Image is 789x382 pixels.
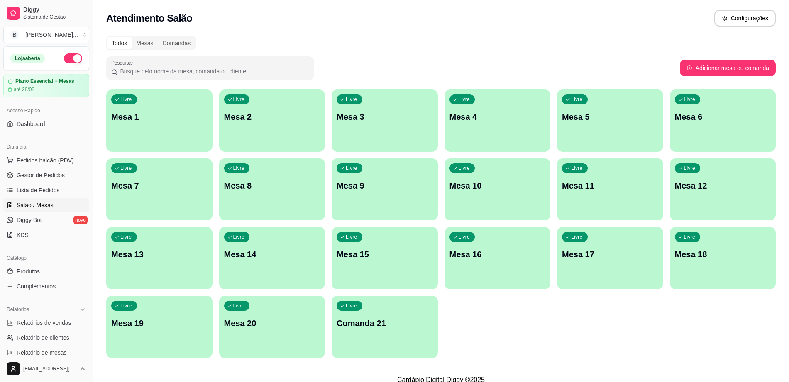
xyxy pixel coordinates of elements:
p: Mesa 12 [675,180,771,191]
button: LivreMesa 16 [445,227,551,289]
button: LivreMesa 18 [670,227,776,289]
p: Livre [684,234,696,240]
p: Mesa 2 [224,111,320,123]
a: Lista de Pedidos [3,184,89,197]
p: Livre [459,234,470,240]
p: Mesa 19 [111,317,208,329]
p: Livre [120,234,132,240]
button: LivreMesa 6 [670,89,776,152]
p: Livre [571,165,583,172]
p: Mesa 18 [675,249,771,260]
p: Livre [684,165,696,172]
span: Salão / Mesas [17,201,54,209]
a: Relatório de clientes [3,331,89,344]
span: Relatórios [7,306,29,313]
button: Configurações [714,10,776,27]
button: [EMAIL_ADDRESS][DOMAIN_NAME] [3,359,89,379]
a: Diggy Botnovo [3,213,89,227]
button: LivreMesa 5 [557,89,663,152]
button: LivreMesa 11 [557,158,663,220]
button: LivreMesa 12 [670,158,776,220]
p: Mesa 9 [337,180,433,191]
span: Dashboard [17,120,45,128]
button: LivreComanda 21 [332,296,438,358]
p: Livre [346,234,357,240]
p: Livre [346,96,357,103]
p: Livre [233,165,245,172]
button: LivreMesa 2 [219,89,325,152]
span: Lista de Pedidos [17,186,60,194]
a: DiggySistema de Gestão [3,3,89,23]
p: Livre [346,165,357,172]
p: Livre [346,302,357,309]
p: Livre [120,165,132,172]
button: Alterar Status [64,53,82,63]
div: Todos [107,37,132,49]
p: Mesa 17 [562,249,658,260]
button: LivreMesa 3 [332,89,438,152]
button: LivreMesa 1 [106,89,213,152]
a: Salão / Mesas [3,198,89,212]
button: Select a team [3,27,89,43]
button: LivreMesa 8 [219,158,325,220]
p: Mesa 6 [675,111,771,123]
p: Mesa 4 [449,111,546,123]
span: Complementos [17,282,56,290]
div: Dia a dia [3,140,89,154]
p: Mesa 14 [224,249,320,260]
p: Livre [684,96,696,103]
span: Sistema de Gestão [23,14,86,20]
span: Gestor de Pedidos [17,171,65,179]
div: [PERSON_NAME] ... [25,31,78,39]
a: Relatórios de vendas [3,316,89,329]
button: LivreMesa 10 [445,158,551,220]
p: Livre [571,234,583,240]
span: B [10,31,19,39]
button: LivreMesa 4 [445,89,551,152]
p: Mesa 1 [111,111,208,123]
p: Mesa 13 [111,249,208,260]
span: Relatórios de vendas [17,319,71,327]
article: até 28/08 [14,86,34,93]
div: Catálogo [3,251,89,265]
button: LivreMesa 14 [219,227,325,289]
p: Livre [571,96,583,103]
span: Produtos [17,267,40,276]
div: Mesas [132,37,158,49]
p: Mesa 16 [449,249,546,260]
a: Relatório de mesas [3,346,89,359]
p: Livre [233,234,245,240]
div: Loja aberta [10,54,45,63]
button: LivreMesa 19 [106,296,213,358]
p: Livre [120,96,132,103]
button: LivreMesa 20 [219,296,325,358]
p: Mesa 15 [337,249,433,260]
p: Livre [459,165,470,172]
p: Comanda 21 [337,317,433,329]
p: Mesa 3 [337,111,433,123]
p: Livre [233,96,245,103]
span: Diggy Bot [17,216,42,224]
article: Plano Essencial + Mesas [15,78,74,85]
span: [EMAIL_ADDRESS][DOMAIN_NAME] [23,365,76,372]
div: Acesso Rápido [3,104,89,117]
p: Mesa 11 [562,180,658,191]
p: Mesa 7 [111,180,208,191]
button: Pedidos balcão (PDV) [3,154,89,167]
span: Diggy [23,6,86,14]
a: Dashboard [3,117,89,131]
a: KDS [3,228,89,242]
button: LivreMesa 13 [106,227,213,289]
p: Mesa 5 [562,111,658,123]
button: LivreMesa 7 [106,158,213,220]
button: LivreMesa 15 [332,227,438,289]
button: LivreMesa 17 [557,227,663,289]
span: KDS [17,231,29,239]
button: Adicionar mesa ou comanda [680,60,776,76]
a: Plano Essencial + Mesasaté 28/08 [3,74,89,97]
span: Pedidos balcão (PDV) [17,156,74,164]
p: Mesa 20 [224,317,320,329]
a: Produtos [3,265,89,278]
div: Comandas [158,37,195,49]
input: Pesquisar [117,67,309,75]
